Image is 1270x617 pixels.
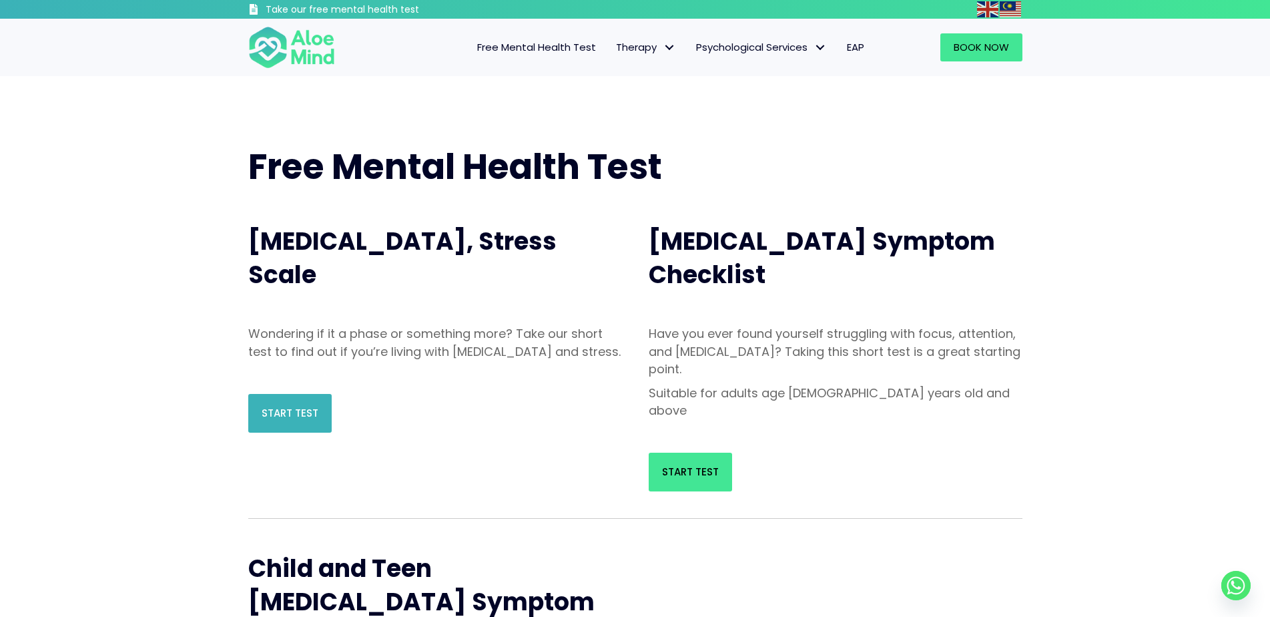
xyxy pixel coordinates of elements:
span: Psychological Services: submenu [811,38,830,57]
a: Take our free mental health test [248,3,491,19]
p: Have you ever found yourself struggling with focus, attention, and [MEDICAL_DATA]? Taking this sh... [649,325,1022,377]
a: TherapyTherapy: submenu [606,33,686,61]
span: Therapy [616,40,676,54]
span: Start Test [662,465,719,479]
img: ms [1000,1,1021,17]
p: Wondering if it a phase or something more? Take our short test to find out if you’re living with ... [248,325,622,360]
a: Psychological ServicesPsychological Services: submenu [686,33,837,61]
span: Start Test [262,406,318,420]
span: Therapy: submenu [660,38,679,57]
span: Free Mental Health Test [477,40,596,54]
span: Book Now [954,40,1009,54]
img: en [977,1,998,17]
h3: Take our free mental health test [266,3,491,17]
img: Aloe mind Logo [248,25,335,69]
span: EAP [847,40,864,54]
p: Suitable for adults age [DEMOGRAPHIC_DATA] years old and above [649,385,1022,419]
a: English [977,1,1000,17]
a: Whatsapp [1221,571,1251,600]
a: EAP [837,33,874,61]
span: [MEDICAL_DATA] Symptom Checklist [649,224,995,292]
span: Free Mental Health Test [248,142,662,191]
span: Psychological Services [696,40,827,54]
a: Start Test [649,453,732,491]
a: Start Test [248,394,332,433]
a: Free Mental Health Test [467,33,606,61]
nav: Menu [352,33,874,61]
a: Book Now [940,33,1022,61]
a: Malay [1000,1,1022,17]
span: [MEDICAL_DATA], Stress Scale [248,224,557,292]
